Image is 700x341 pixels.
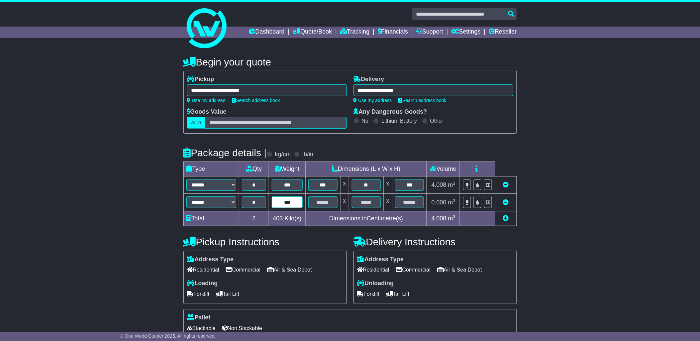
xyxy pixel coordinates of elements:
a: Dashboard [249,27,285,38]
label: AUD [187,117,206,129]
label: Pallet [187,314,211,321]
label: Delivery [353,76,384,83]
span: © One World Courier 2025. All rights reserved. [120,333,216,339]
a: Remove this item [503,181,509,188]
label: lb/in [302,151,313,158]
sup: 3 [453,181,456,186]
span: Commercial [396,265,431,275]
label: Pickup [187,76,214,83]
span: m [448,215,456,222]
span: 4.008 [432,181,447,188]
span: Forklift [187,289,210,299]
span: 403 [273,215,283,222]
label: No [362,118,368,124]
label: Goods Value [187,108,227,116]
h4: Package details | [183,147,267,158]
h4: Delivery Instructions [353,236,517,247]
a: Search address book [399,98,447,103]
label: Any Dangerous Goods? [353,108,427,116]
a: Remove this item [503,199,509,206]
span: m [448,199,456,206]
td: Type [183,162,239,176]
td: Dimensions (L x W x H) [306,162,427,176]
span: Stackable [187,323,216,333]
span: Air & Sea Depot [437,265,482,275]
span: 0.000 [432,199,447,206]
sup: 3 [453,198,456,203]
label: Address Type [187,256,234,263]
a: Use my address [187,98,226,103]
span: Residential [357,265,389,275]
span: m [448,181,456,188]
td: x [340,194,349,211]
td: 2 [239,211,269,226]
td: x [340,176,349,194]
td: x [383,176,392,194]
label: Address Type [357,256,404,263]
a: Settings [451,27,481,38]
span: Air & Sea Depot [267,265,312,275]
span: Forklift [357,289,380,299]
td: Volume [427,162,460,176]
label: Lithium Battery [381,118,417,124]
span: Commercial [226,265,260,275]
a: Support [416,27,443,38]
label: Unloading [357,280,394,287]
td: Total [183,211,239,226]
a: Financials [378,27,408,38]
h4: Begin your quote [183,57,517,67]
td: x [383,194,392,211]
label: Other [430,118,444,124]
a: Tracking [340,27,369,38]
a: Reseller [489,27,517,38]
a: Quote/Book [293,27,332,38]
a: Search address book [232,98,280,103]
td: Weight [269,162,306,176]
td: Dimensions in Centimetre(s) [306,211,427,226]
h4: Pickup Instructions [183,236,347,247]
span: Tail Lift [216,289,240,299]
a: Add new item [503,215,509,222]
label: kg/cm [275,151,291,158]
span: Residential [187,265,219,275]
span: Non Stackable [222,323,262,333]
label: Loading [187,280,218,287]
span: Tail Lift [386,289,410,299]
span: 4.008 [432,215,447,222]
td: Qty [239,162,269,176]
a: Use my address [353,98,392,103]
sup: 3 [453,214,456,219]
td: Kilo(s) [269,211,306,226]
